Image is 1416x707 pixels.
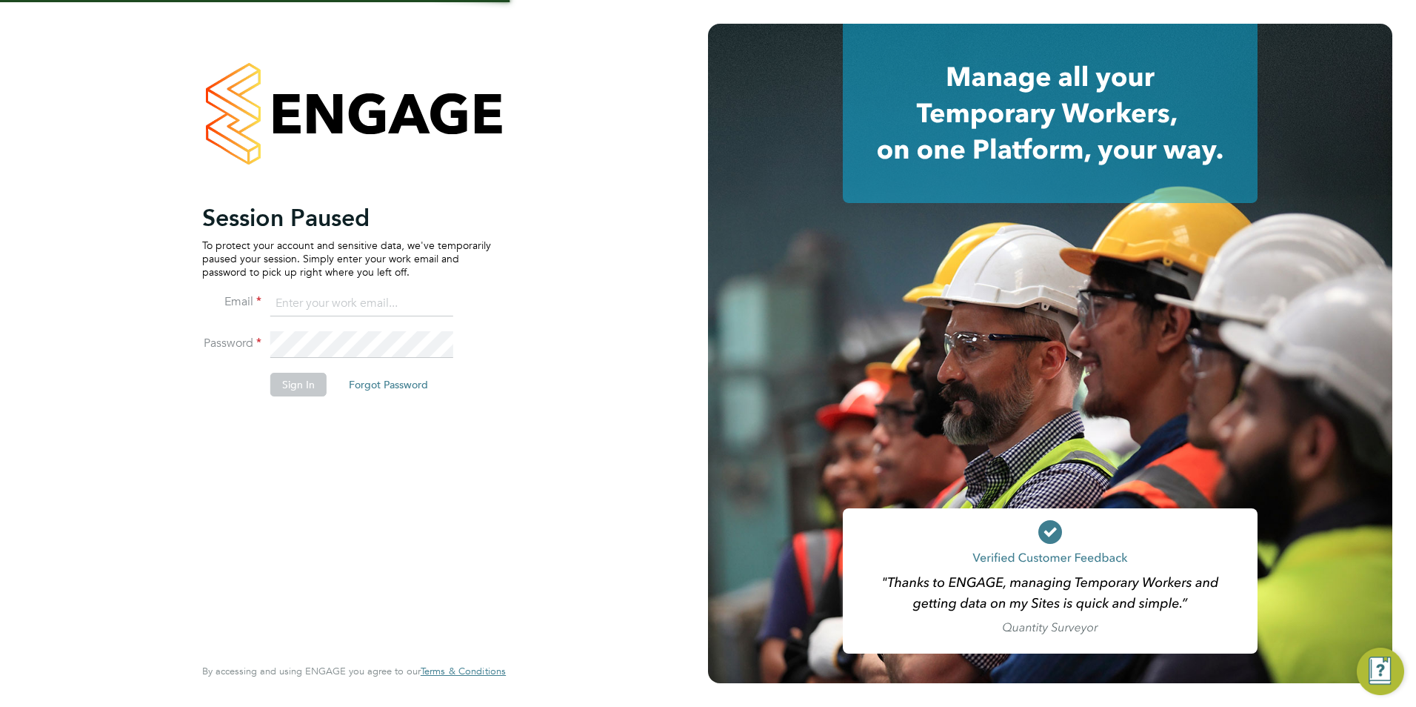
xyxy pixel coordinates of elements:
h2: Session Paused [202,203,491,233]
button: Engage Resource Center [1357,648,1404,695]
a: Terms & Conditions [421,665,506,677]
label: Email [202,294,261,310]
label: Password [202,336,261,351]
button: Forgot Password [337,373,440,396]
span: Terms & Conditions [421,665,506,677]
p: To protect your account and sensitive data, we've temporarily paused your session. Simply enter y... [202,239,491,279]
button: Sign In [270,373,327,396]
span: By accessing and using ENGAGE you agree to our [202,665,506,677]
input: Enter your work email... [270,291,453,317]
